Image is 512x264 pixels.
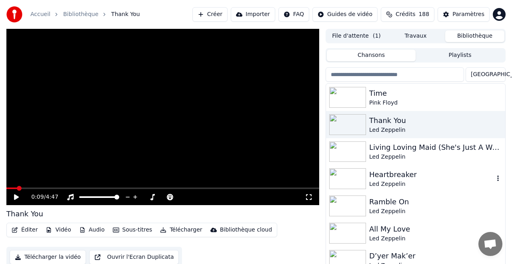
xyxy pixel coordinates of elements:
[416,50,504,61] button: Playlists
[386,30,445,42] button: Travaux
[231,7,275,22] button: Importer
[30,10,140,18] nav: breadcrumb
[192,7,228,22] button: Créer
[369,250,502,262] div: D’yer Mak’er
[8,224,41,236] button: Éditer
[31,193,44,201] span: 0:09
[369,235,502,243] div: Led Zeppelin
[369,224,502,235] div: All My Love
[63,10,98,18] a: Bibliothèque
[369,196,502,208] div: Ramble On
[478,232,502,256] a: Ouvrir le chat
[220,226,272,234] div: Bibliothèque cloud
[396,10,415,18] span: Crédits
[438,7,490,22] button: Paramètres
[6,6,22,22] img: youka
[31,193,50,201] div: /
[76,224,108,236] button: Audio
[369,126,502,134] div: Led Zeppelin
[369,115,502,126] div: Thank You
[278,7,309,22] button: FAQ
[373,32,381,40] span: ( 1 )
[30,10,50,18] a: Accueil
[111,10,140,18] span: Thank You
[157,224,205,236] button: Télécharger
[110,224,156,236] button: Sous-titres
[369,180,494,188] div: Led Zeppelin
[452,10,484,18] div: Paramètres
[369,153,502,161] div: Led Zeppelin
[369,169,494,180] div: Heartbreaker
[369,142,502,153] div: Living Loving Maid (She's Just A Woman)
[312,7,378,22] button: Guides de vidéo
[418,10,429,18] span: 188
[381,7,434,22] button: Crédits188
[327,30,386,42] button: File d'attente
[445,30,504,42] button: Bibliothèque
[46,193,58,201] span: 4:47
[369,88,502,99] div: Time
[369,99,502,107] div: Pink Floyd
[42,224,74,236] button: Vidéo
[327,50,416,61] button: Chansons
[6,208,43,220] div: Thank You
[369,208,502,216] div: Led Zeppelin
